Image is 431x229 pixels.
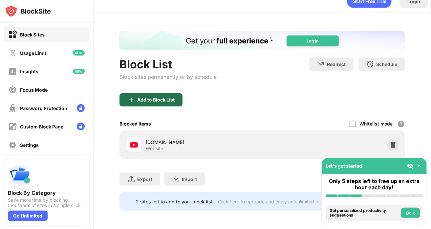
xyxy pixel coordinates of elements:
[119,121,151,126] div: Blocked Items
[407,163,414,169] img: eye-not-visible.svg
[327,61,346,67] div: Redirect
[20,142,39,148] div: Settings
[77,104,85,112] img: lock-menu.svg
[401,208,420,218] button: Do it
[8,163,32,187] img: push-categories.svg
[20,105,67,111] div: Password Protection
[20,32,45,37] div: Block Sites
[137,176,152,182] div: Export
[20,87,48,93] div: Focus Mode
[119,31,405,50] iframe: Banner
[330,208,399,218] div: Get personalized productivity suggestions
[9,141,17,149] img: settings-off.svg
[73,69,85,74] img: new-icon.svg
[146,146,163,151] div: Website
[9,67,17,76] img: insights-off.svg
[136,199,214,204] div: 2 sites left to add to your block list.
[20,124,63,129] div: Custom Block Page
[326,178,423,191] div: Only 5 steps left to free up an extra hour each day!
[119,74,217,80] div: Block sites permanently or by schedule
[130,141,138,149] img: favicons
[9,31,17,39] img: block-on.svg
[20,69,38,74] div: Insights
[376,61,397,67] div: Schedule
[20,50,46,56] div: Usage Limit
[9,123,17,131] img: customize-block-page-off.svg
[8,211,48,221] div: Go Unlimited
[146,139,262,146] div: [DOMAIN_NAME]
[9,104,17,112] img: password-protection-off.svg
[8,190,85,196] div: Block By Category
[326,163,362,169] div: Let's get started
[137,97,175,103] div: Add to Block List
[119,57,217,71] div: Block List
[359,121,393,126] div: Whitelist mode
[218,199,336,204] div: Click here to upgrade and enjoy an unlimited block list.
[416,163,423,169] img: omni-setup-toggle.svg
[8,197,85,208] div: Save more time by blocking thousands of sites in a single click
[182,176,197,182] div: Import
[77,123,85,130] img: lock-menu.svg
[9,49,17,57] img: time-usage-off.svg
[73,50,85,56] img: new-icon.svg
[5,5,51,18] img: logo-blocksite.svg
[9,86,17,94] img: focus-off.svg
